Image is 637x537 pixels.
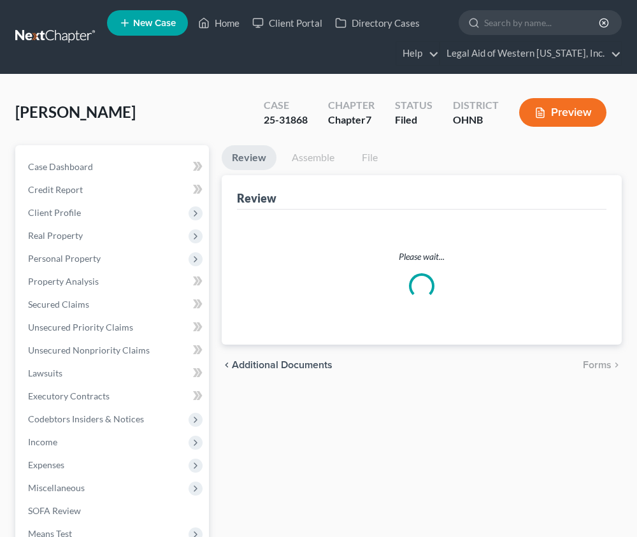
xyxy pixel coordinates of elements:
[18,499,209,522] a: SOFA Review
[222,145,276,170] a: Review
[264,113,308,127] div: 25-31868
[395,98,433,113] div: Status
[440,42,621,65] a: Legal Aid of Western [US_STATE], Inc.
[366,113,371,125] span: 7
[28,345,150,355] span: Unsecured Nonpriority Claims
[28,390,110,401] span: Executory Contracts
[247,250,596,263] p: Please wait...
[612,360,622,370] i: chevron_right
[28,482,85,493] span: Miscellaneous
[28,505,81,516] span: SOFA Review
[453,113,499,127] div: OHNB
[133,18,176,28] span: New Case
[222,360,333,370] a: chevron_left Additional Documents
[18,339,209,362] a: Unsecured Nonpriority Claims
[18,155,209,178] a: Case Dashboard
[583,360,622,370] button: Forms chevron_right
[453,98,499,113] div: District
[328,113,375,127] div: Chapter
[519,98,606,127] button: Preview
[28,322,133,333] span: Unsecured Priority Claims
[395,113,433,127] div: Filed
[222,360,232,370] i: chevron_left
[28,207,81,218] span: Client Profile
[396,42,439,65] a: Help
[18,293,209,316] a: Secured Claims
[15,103,136,121] span: [PERSON_NAME]
[28,299,89,310] span: Secured Claims
[484,11,601,34] input: Search by name...
[28,436,57,447] span: Income
[282,145,345,170] a: Assemble
[328,98,375,113] div: Chapter
[246,11,329,34] a: Client Portal
[18,316,209,339] a: Unsecured Priority Claims
[28,161,93,172] span: Case Dashboard
[18,178,209,201] a: Credit Report
[28,230,83,241] span: Real Property
[583,360,612,370] span: Forms
[28,184,83,195] span: Credit Report
[350,145,390,170] a: File
[28,276,99,287] span: Property Analysis
[28,253,101,264] span: Personal Property
[192,11,246,34] a: Home
[264,98,308,113] div: Case
[18,385,209,408] a: Executory Contracts
[237,190,276,206] div: Review
[329,11,426,34] a: Directory Cases
[28,413,144,424] span: Codebtors Insiders & Notices
[18,270,209,293] a: Property Analysis
[232,360,333,370] span: Additional Documents
[18,362,209,385] a: Lawsuits
[28,368,62,378] span: Lawsuits
[28,459,64,470] span: Expenses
